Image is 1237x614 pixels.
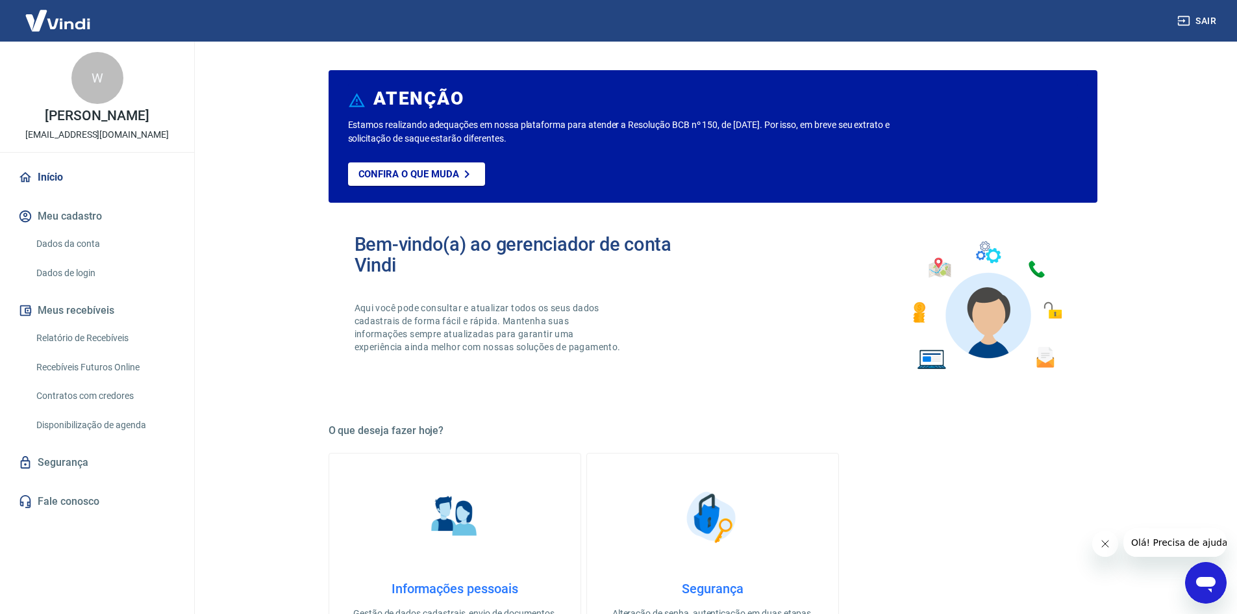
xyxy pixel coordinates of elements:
[71,52,123,104] div: W
[1092,531,1118,557] iframe: Fechar mensagem
[8,9,109,19] span: Olá! Precisa de ajuda?
[348,162,485,186] a: Confira o que muda
[45,109,149,123] p: [PERSON_NAME]
[31,412,179,439] a: Disponibilização de agenda
[358,168,459,180] p: Confira o que muda
[1185,562,1227,604] iframe: Botão para abrir a janela de mensagens
[901,234,1071,377] img: Imagem de um avatar masculino com diversos icones exemplificando as funcionalidades do gerenciado...
[16,296,179,325] button: Meus recebíveis
[1123,528,1227,557] iframe: Mensagem da empresa
[373,92,464,105] h6: ATENÇÃO
[608,581,818,596] h4: Segurança
[16,448,179,477] a: Segurança
[31,260,179,287] a: Dados de login
[1175,9,1221,33] button: Sair
[355,301,623,353] p: Aqui você pode consultar e atualizar todos os seus dados cadastrais de forma fácil e rápida. Mant...
[25,128,169,142] p: [EMAIL_ADDRESS][DOMAIN_NAME]
[31,354,179,381] a: Recebíveis Futuros Online
[31,325,179,352] a: Relatório de Recebíveis
[16,202,179,231] button: Meu cadastro
[31,383,179,409] a: Contratos com credores
[348,118,932,146] p: Estamos realizando adequações em nossa plataforma para atender a Resolução BCB nº 150, de [DATE]....
[16,1,100,40] img: Vindi
[680,485,745,550] img: Segurança
[350,581,560,596] h4: Informações pessoais
[16,487,179,516] a: Fale conosco
[31,231,179,257] a: Dados da conta
[422,485,487,550] img: Informações pessoais
[329,424,1097,437] h5: O que deseja fazer hoje?
[16,163,179,192] a: Início
[355,234,713,275] h2: Bem-vindo(a) ao gerenciador de conta Vindi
